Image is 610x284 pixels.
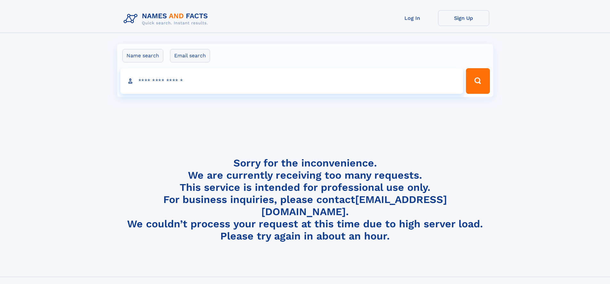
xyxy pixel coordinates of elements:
[261,193,447,218] a: [EMAIL_ADDRESS][DOMAIN_NAME]
[121,157,489,242] h4: Sorry for the inconvenience. We are currently receiving too many requests. This service is intend...
[387,10,438,26] a: Log In
[438,10,489,26] a: Sign Up
[466,68,490,94] button: Search Button
[122,49,163,62] label: Name search
[170,49,210,62] label: Email search
[120,68,463,94] input: search input
[121,10,213,28] img: Logo Names and Facts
